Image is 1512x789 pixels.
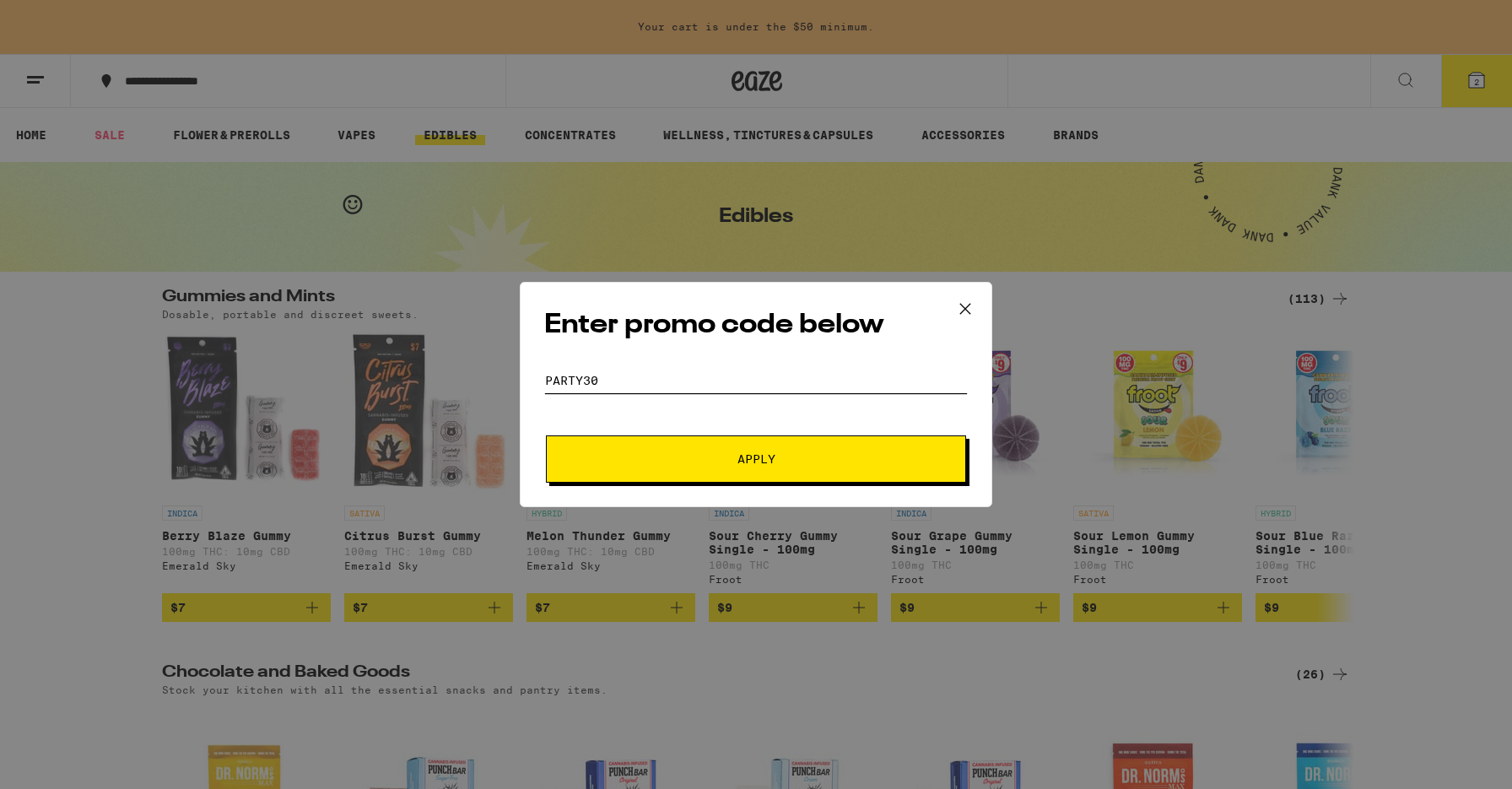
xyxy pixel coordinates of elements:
[546,435,966,483] button: Apply
[544,306,968,344] h2: Enter promo code below
[10,12,121,25] span: Hi. Need any help?
[544,368,968,393] input: Promo code
[1,1,921,122] button: Redirect to URL
[737,453,775,465] span: Apply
